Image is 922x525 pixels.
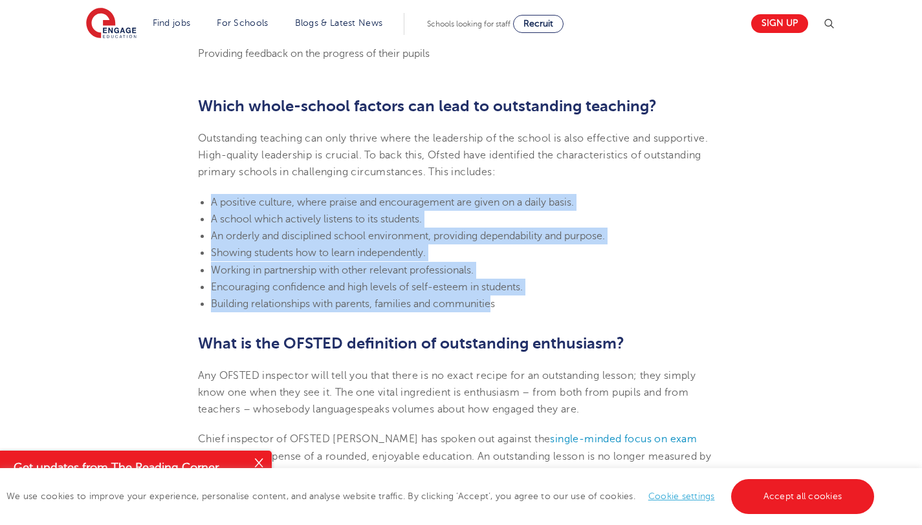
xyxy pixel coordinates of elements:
a: For Schools [217,18,268,28]
span: body language [285,403,357,415]
span: Encouraging confidence and high levels of self-esteem in students. [211,281,523,293]
span: An orderly and disciplined school environment, providing dependability and purpose. [211,230,605,242]
a: Sign up [751,14,808,33]
span: Showing students how to learn independently. [211,247,426,259]
span: We use cookies to improve your experience, personalise content, and analyse website traffic. By c... [6,491,877,501]
span: A school which actively listens to its students. [211,213,422,225]
span: What is the OFSTED definition of o [198,334,450,352]
span: utstanding enthusiasm? [450,334,624,352]
span: Building relationships with parents, families and communities [211,298,495,310]
span: Schools looking for staff [427,19,510,28]
span: Recruit [523,19,553,28]
a: Find jobs [153,18,191,28]
a: Recruit [513,15,564,33]
span: speaks volumes about how engaged they are. [357,403,580,415]
h4: Get updates from The Reading Corner [14,460,245,476]
span: Providing feedback on the progress of their pupils [198,48,430,59]
span: at the expense of a rounded, enjoyable education. An outstanding lesson is no longer measured by ... [198,451,721,497]
span: Working in partnership with other relevant professionals. [211,264,474,276]
button: Close [246,451,272,477]
a: Cookie settings [648,491,715,501]
span: Which whole-school factors can lead to outstanding teaching? [198,97,657,115]
span: Chief inspector of OFSTED [PERSON_NAME] has spoken out against the [198,433,550,445]
img: Engage Education [86,8,137,40]
a: Blogs & Latest News [295,18,383,28]
span: A positive culture, where praise and encouragement are given on a daily basis. [211,197,574,208]
span: Outstanding teaching can only thrive where the leadership of the school is also effective and sup... [198,133,708,178]
a: Accept all cookies [731,479,875,514]
span: Any OFSTED inspector will tell you that there is no exact recipe for an outstanding lesson; they ... [198,370,696,416]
